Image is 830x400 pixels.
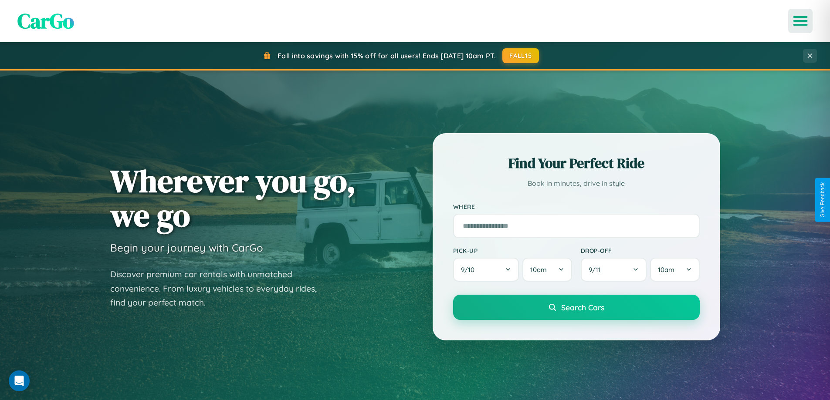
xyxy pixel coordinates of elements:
div: Open Intercom Messenger [9,370,30,391]
button: Search Cars [453,295,700,320]
h3: Begin your journey with CarGo [110,241,263,254]
button: 10am [650,258,699,282]
label: Drop-off [581,247,700,254]
p: Book in minutes, drive in style [453,177,700,190]
span: 10am [530,266,547,274]
div: Give Feedback [820,182,826,218]
label: Where [453,203,700,210]
p: Discover premium car rentals with unmatched convenience. From luxury vehicles to everyday rides, ... [110,267,328,310]
span: Fall into savings with 15% off for all users! Ends [DATE] 10am PT. [278,51,496,60]
span: 9 / 11 [589,266,605,274]
h1: Wherever you go, we go [110,164,356,232]
button: 10am [522,258,572,282]
span: 10am [658,266,674,274]
span: Search Cars [561,303,604,312]
button: Open menu [788,9,813,33]
button: 9/11 [581,258,647,282]
span: CarGo [17,7,74,35]
span: 9 / 10 [461,266,479,274]
button: FALL15 [502,48,539,63]
label: Pick-up [453,247,572,254]
h2: Find Your Perfect Ride [453,154,700,173]
button: 9/10 [453,258,519,282]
